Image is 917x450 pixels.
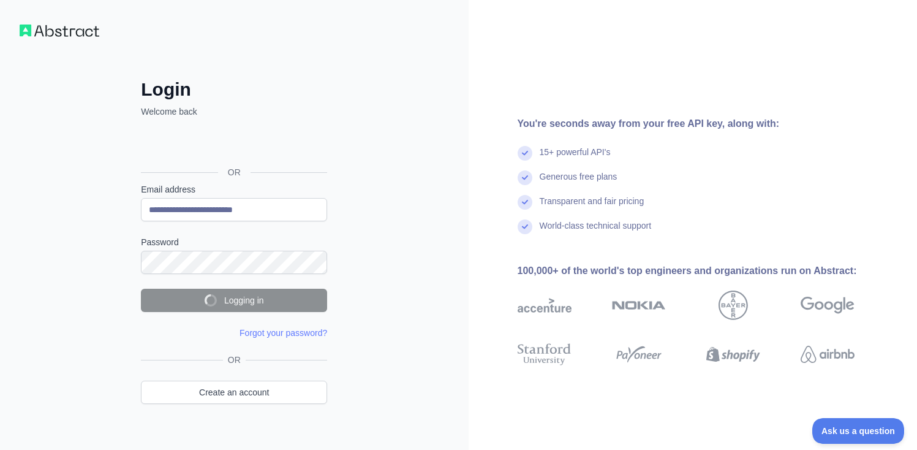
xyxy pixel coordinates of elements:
img: accenture [518,291,572,320]
div: 100,000+ of the world's top engineers and organizations run on Abstract: [518,264,894,278]
p: Welcome back [141,105,327,118]
img: payoneer [612,341,666,368]
div: You're seconds away from your free API key, along with: [518,116,894,131]
label: Email address [141,183,327,196]
img: nokia [612,291,666,320]
iframe: Botão "Fazer login com o Google" [135,131,331,158]
img: Workflow [20,25,99,37]
div: Generous free plans [540,170,617,195]
img: check mark [518,219,532,234]
a: Create an account [141,381,327,404]
span: OR [223,354,246,366]
img: stanford university [518,341,572,368]
img: bayer [719,291,748,320]
iframe: Toggle Customer Support [812,418,905,444]
span: OR [218,166,251,178]
h2: Login [141,78,327,101]
a: Forgot your password? [240,328,327,338]
div: World-class technical support [540,219,652,244]
img: airbnb [801,341,855,368]
div: 15+ powerful API's [540,146,611,170]
label: Password [141,236,327,248]
button: Logging in [141,289,327,312]
img: check mark [518,195,532,210]
img: shopify [706,341,760,368]
img: check mark [518,146,532,161]
img: google [801,291,855,320]
div: Transparent and fair pricing [540,195,644,219]
img: check mark [518,170,532,185]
